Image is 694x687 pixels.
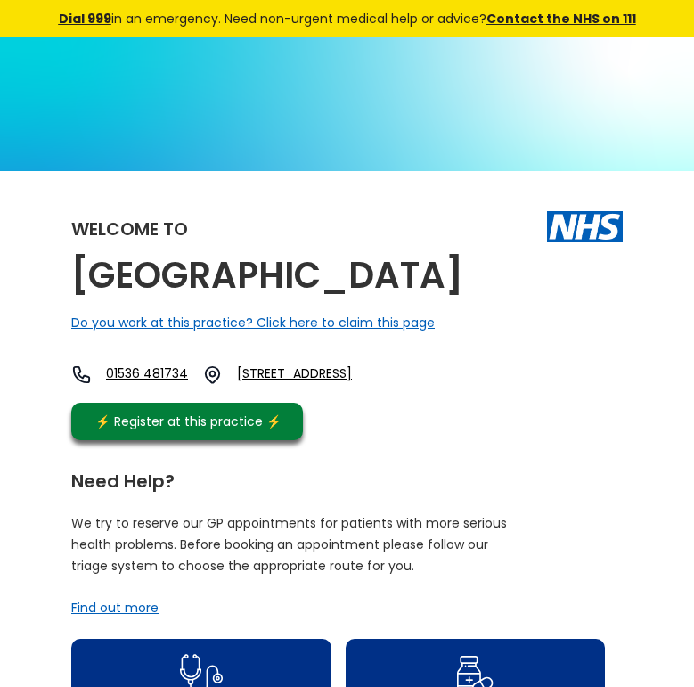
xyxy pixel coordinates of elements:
img: practice location icon [202,364,223,385]
a: Do you work at this practice? Click here to claim this page [71,314,435,331]
a: 01536 481734 [106,364,188,385]
img: The NHS logo [547,211,623,241]
h2: [GEOGRAPHIC_DATA] [71,256,463,296]
a: [STREET_ADDRESS] [237,364,401,385]
div: ⚡️ Register at this practice ⚡️ [86,412,290,431]
div: Welcome to [71,220,188,238]
p: We try to reserve our GP appointments for patients with more serious health problems. Before book... [71,512,508,577]
a: Dial 999 [59,10,111,28]
img: telephone icon [71,364,92,385]
div: in an emergency. Need non-urgent medical help or advice? [32,9,663,29]
div: Need Help? [71,463,605,490]
a: Contact the NHS on 111 [486,10,636,28]
a: Find out more [71,599,159,617]
a: ⚡️ Register at this practice ⚡️ [71,403,303,440]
